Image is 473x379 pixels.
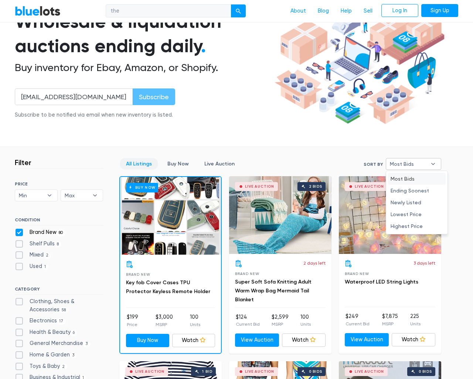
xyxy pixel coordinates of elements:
[126,183,158,192] h6: Buy Now
[15,88,133,105] input: Enter your email address
[382,321,398,327] p: MSRP
[388,197,446,208] li: Newly Listed
[15,362,67,370] label: Toys & Baby
[345,279,418,285] a: Waterproof LED String Lights
[15,351,77,359] label: Home & Garden
[15,286,103,295] h6: CATEGORY
[309,185,322,188] div: 2 bids
[15,262,48,271] label: Used
[345,272,369,276] span: Brand New
[156,313,173,328] li: $3,000
[414,260,435,266] p: 3 days left
[392,333,436,346] a: Watch
[172,334,215,347] a: Watch
[15,298,103,313] label: Clothing, Shoes & Accessories
[44,253,51,259] span: 2
[388,185,446,197] li: Ending Soonest
[15,328,77,336] label: Health & Beauty
[120,158,158,170] a: All Listings
[358,4,378,18] a: Sell
[15,9,272,58] h1: Wholesale & liquidation auctions ending daily
[15,217,103,225] h6: CONDITION
[388,208,446,220] li: Lowest Price
[235,272,259,276] span: Brand New
[65,190,89,201] span: Max
[83,341,90,347] span: 3
[126,334,169,347] a: Buy Now
[346,321,370,327] p: Current Bid
[312,4,335,18] a: Blog
[410,312,421,327] li: 225
[60,364,67,370] span: 2
[345,333,389,346] a: View Auction
[126,279,210,295] a: Key fob Cover Cases TPU Protector Keyless Remote Holder
[190,313,200,328] li: 100
[419,370,432,373] div: 0 bids
[70,352,77,358] span: 3
[300,313,311,328] li: 100
[272,321,289,328] p: MSRP
[55,241,61,247] span: 8
[15,339,90,348] label: General Merchandise
[87,190,103,201] b: ▾
[390,158,427,170] span: Most Bids
[161,158,195,170] a: Buy Now
[42,190,57,201] b: ▾
[309,370,322,373] div: 0 bids
[382,312,398,327] li: $7,875
[57,230,65,236] span: 80
[355,370,384,373] div: Live Auction
[202,370,212,373] div: 1 bid
[346,312,370,327] li: $249
[19,190,43,201] span: Min
[236,321,260,328] p: Current Bid
[300,321,311,328] p: Units
[15,251,51,259] label: Mixed
[236,313,260,328] li: $124
[135,370,164,373] div: Live Auction
[133,88,175,105] input: Subscribe
[364,161,383,168] label: Sort By
[272,313,289,328] li: $2,599
[15,317,66,325] label: Electronics
[381,4,418,17] a: Log In
[339,176,441,254] a: Live Auction 1 bid
[388,220,446,232] li: Highest Price
[15,111,175,119] div: Subscribe to be notified via email when new inventory is listed.
[15,240,61,248] label: Shelf Pulls
[235,333,279,347] a: View Auction
[42,264,48,270] span: 1
[245,185,274,188] div: Live Auction
[15,61,272,74] h2: Buy inventory for Ebay, Amazon, or Shopify.
[120,177,221,255] a: Buy Now
[57,318,66,324] span: 17
[127,313,138,328] li: $199
[198,158,241,170] a: Live Auction
[126,272,150,276] span: Brand New
[106,4,231,18] input: Search for inventory
[59,307,68,313] span: 58
[335,4,358,18] a: Help
[303,260,326,266] p: 2 days left
[425,158,441,170] b: ▾
[245,370,274,373] div: Live Auction
[421,4,458,17] a: Sign Up
[410,321,421,327] p: Units
[15,6,61,16] a: BlueLots
[285,4,312,18] a: About
[71,330,77,336] span: 6
[127,321,138,328] p: Price
[190,321,200,328] p: Units
[235,279,312,303] a: Super Soft Sofa Knitting Adult Warm Wrap Bag Mermaid Tail Blanket
[229,176,331,254] a: Live Auction 2 bids
[388,173,446,185] li: Most Bids
[355,185,384,188] div: Live Auction
[15,181,103,187] h6: PRICE
[201,35,206,57] span: .
[156,321,173,328] p: MSRP
[15,228,65,237] label: Brand New
[282,333,326,347] a: Watch
[15,158,31,167] h3: Filter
